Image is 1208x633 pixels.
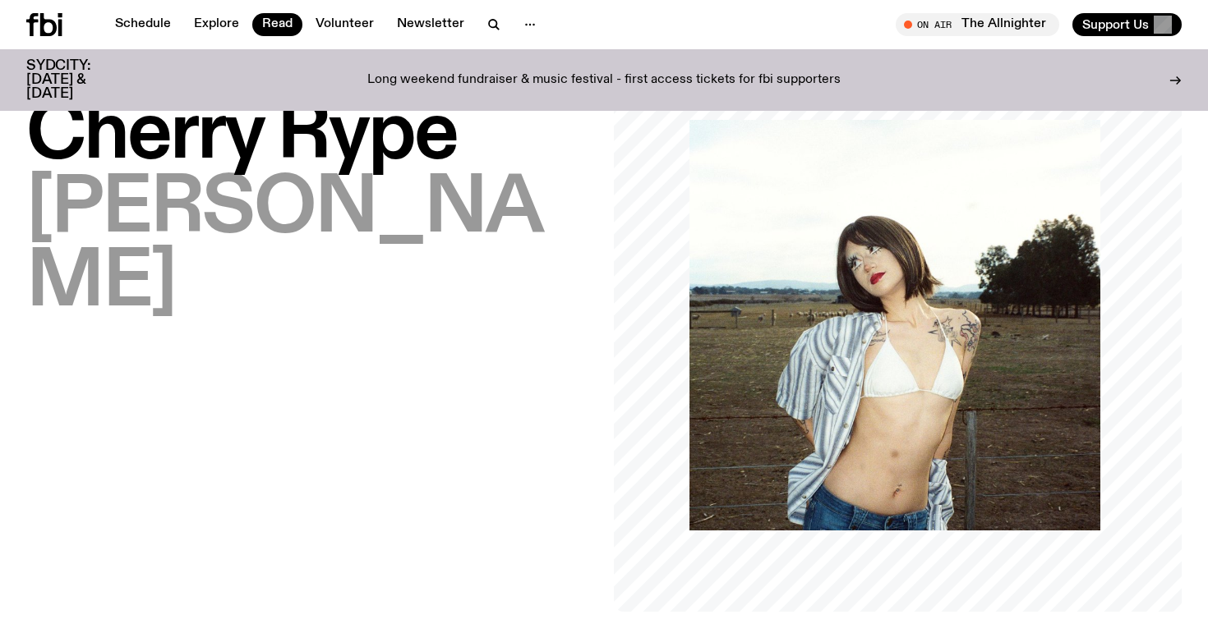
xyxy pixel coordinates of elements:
[1072,13,1182,36] button: Support Us
[306,13,384,36] a: Volunteer
[26,94,457,177] span: Cherry Rype
[26,168,542,324] span: [PERSON_NAME]
[252,13,302,36] a: Read
[387,13,474,36] a: Newsletter
[26,59,131,101] h3: SYDCITY: [DATE] & [DATE]
[105,13,181,36] a: Schedule
[896,13,1059,36] button: On AirThe Allnighter
[689,120,1100,530] img: Cherry Rype stands in front of a wire fence on a paddock.
[1082,17,1149,32] span: Support Us
[367,73,841,88] p: Long weekend fundraiser & music festival - first access tickets for fbi supporters
[184,13,249,36] a: Explore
